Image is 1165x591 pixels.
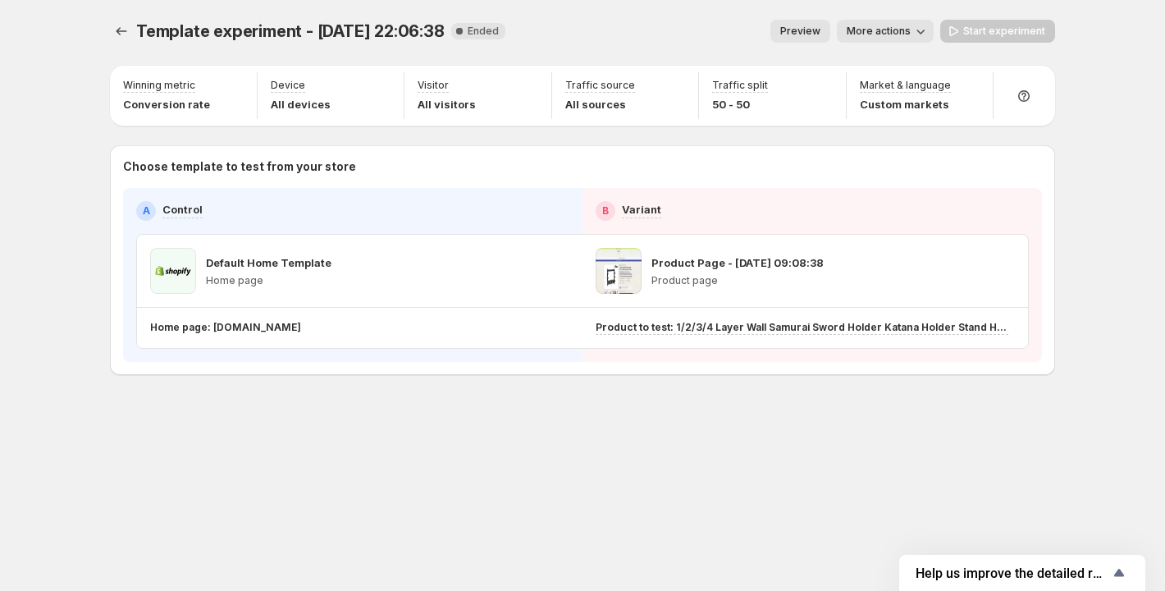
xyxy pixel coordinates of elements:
p: Product to test: 1/2/3/4 Layer Wall Samurai Sword Holder Katana Holder Stand Hanger Mounting Brac... [596,321,1008,334]
p: Home page [206,274,331,287]
p: Custom markets [860,96,951,112]
p: Default Home Template [206,254,331,271]
p: Visitor [418,79,449,92]
p: Conversion rate [123,96,210,112]
p: All devices [271,96,331,112]
p: Market & language [860,79,951,92]
span: Template experiment - [DATE] 22:06:38 [136,21,445,41]
p: Home page: [DOMAIN_NAME] [150,321,301,334]
p: Winning metric [123,79,195,92]
p: Traffic source [565,79,635,92]
p: All sources [565,96,635,112]
p: Device [271,79,305,92]
p: Choose template to test from your store [123,158,1042,175]
p: Variant [622,201,661,218]
span: Preview [780,25,820,38]
p: All visitors [418,96,476,112]
span: Ended [468,25,499,38]
img: Default Home Template [150,248,196,294]
img: Product Page - Oct 3, 09:08:38 [596,248,642,294]
span: Help us improve the detailed report for A/B campaigns [916,566,1109,581]
button: Experiments [110,20,133,43]
h2: A [143,204,150,218]
p: Control [162,201,203,218]
p: 50 - 50 [712,96,768,112]
button: Show survey - Help us improve the detailed report for A/B campaigns [916,563,1129,583]
button: More actions [837,20,934,43]
p: Product Page - [DATE] 09:08:38 [651,254,824,271]
button: Preview [770,20,830,43]
span: More actions [847,25,911,38]
p: Product page [651,274,824,287]
p: Traffic split [712,79,768,92]
h2: B [602,204,609,218]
